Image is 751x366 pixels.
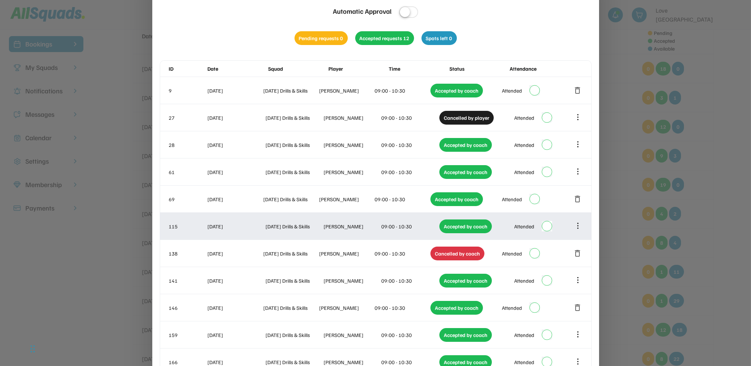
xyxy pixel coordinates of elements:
div: Accepted by coach [439,165,492,179]
div: [DATE] [208,331,264,339]
div: Automatic Approval [333,6,392,16]
div: Attended [502,195,522,203]
div: [PERSON_NAME] [319,304,373,312]
div: Attended [514,141,534,149]
div: 61 [169,168,206,176]
div: [DATE] [208,304,262,312]
div: Pending requests 0 [295,31,348,45]
div: [PERSON_NAME] [324,331,380,339]
div: 69 [169,195,206,203]
button: delete [573,303,582,312]
div: [PERSON_NAME] [319,87,373,94]
div: Accepted by coach [430,301,483,315]
div: Accepted by coach [439,274,492,288]
div: [DATE] [208,195,262,203]
div: 159 [169,331,206,339]
div: [PERSON_NAME] [324,141,380,149]
div: [DATE] [208,250,262,257]
div: [DATE] [208,277,264,285]
div: Squad [268,65,327,73]
div: [PERSON_NAME] [324,358,380,366]
div: Attended [514,277,534,285]
div: Accepted by coach [430,84,483,97]
div: [DATE] Drills & Skills [265,358,322,366]
div: 09:00 - 10:30 [375,304,429,312]
div: 09:00 - 10:30 [382,141,438,149]
div: Attended [502,250,522,257]
div: 146 [169,304,206,312]
button: delete [573,249,582,258]
div: Spots left 0 [421,31,457,45]
div: [DATE] [208,141,264,149]
div: [DATE] Drills & Skills [265,141,322,149]
div: Accepted by coach [439,328,492,342]
div: Attended [514,114,534,122]
div: 27 [169,114,206,122]
div: Accepted by coach [439,219,492,233]
div: Attendance [510,65,569,73]
div: [PERSON_NAME] [319,250,373,257]
div: Attended [502,304,522,312]
div: Accepted requests 12 [355,31,414,45]
div: [DATE] [208,114,264,122]
div: 09:00 - 10:30 [382,114,438,122]
div: Attended [514,331,534,339]
div: 141 [169,277,206,285]
button: delete [573,195,582,203]
div: 09:00 - 10:30 [382,277,438,285]
button: delete [573,86,582,95]
div: Cancelled by coach [430,247,484,260]
div: [DATE] Drills & Skills [265,331,322,339]
div: [DATE] [208,87,262,94]
div: Attended [502,87,522,94]
div: [DATE] [208,358,264,366]
div: 09:00 - 10:30 [375,195,429,203]
div: [DATE] Drills & Skills [265,168,322,176]
div: Time [389,65,448,73]
div: Date [208,65,267,73]
div: 138 [169,250,206,257]
div: [DATE] [208,168,264,176]
div: Attended [514,358,534,366]
div: 09:00 - 10:30 [375,250,429,257]
div: [DATE] Drills & Skills [265,114,322,122]
div: ID [169,65,206,73]
div: Status [449,65,508,73]
div: Attended [514,168,534,176]
div: [PERSON_NAME] [324,168,380,176]
div: [DATE] Drills & Skills [265,277,322,285]
div: 28 [169,141,206,149]
div: 09:00 - 10:30 [382,222,438,230]
div: [PERSON_NAME] [324,277,380,285]
div: [DATE] Drills & Skills [263,195,318,203]
div: Player [328,65,387,73]
div: 09:00 - 10:30 [382,168,438,176]
div: [PERSON_NAME] [324,222,380,230]
div: [DATE] Drills & Skills [263,304,318,312]
div: 115 [169,222,206,230]
div: 09:00 - 10:30 [382,331,438,339]
div: [PERSON_NAME] [324,114,380,122]
div: [DATE] Drills & Skills [263,87,318,94]
div: 166 [169,358,206,366]
div: [DATE] [208,222,264,230]
div: Accepted by coach [430,192,483,206]
div: Cancelled by player [439,111,494,125]
div: Attended [514,222,534,230]
div: [PERSON_NAME] [319,195,373,203]
div: Accepted by coach [439,138,492,152]
div: [DATE] Drills & Skills [263,250,318,257]
div: 09:00 - 10:30 [382,358,438,366]
div: [DATE] Drills & Skills [265,222,322,230]
div: 09:00 - 10:30 [375,87,429,94]
div: 9 [169,87,206,94]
